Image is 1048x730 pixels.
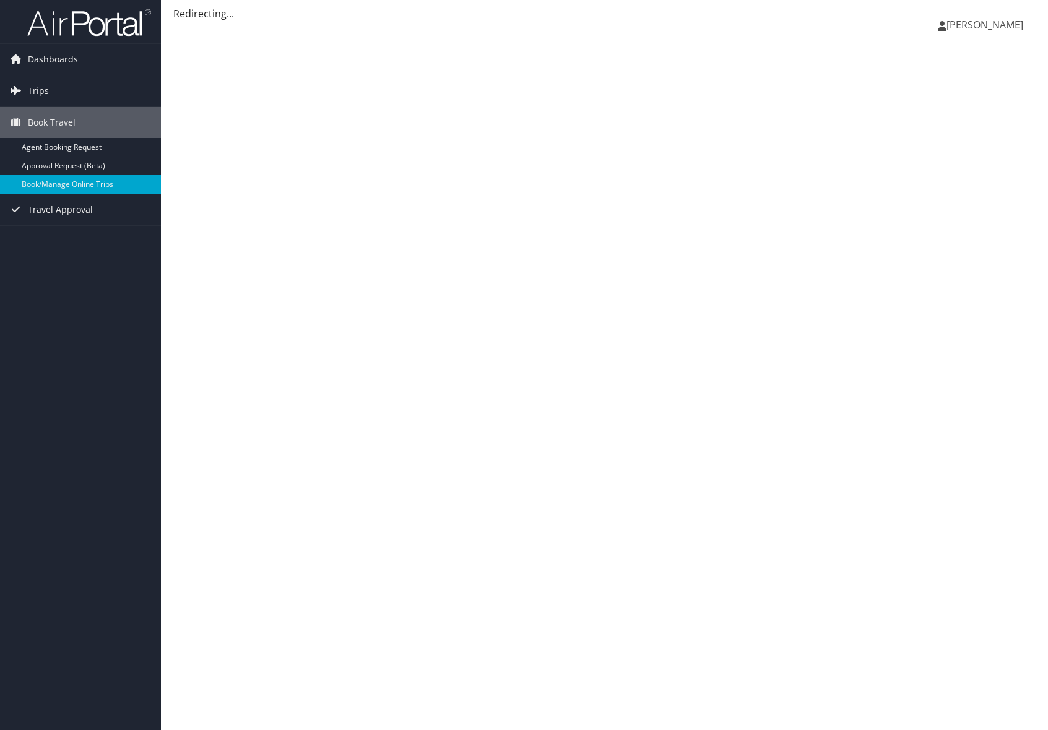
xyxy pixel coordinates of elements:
span: [PERSON_NAME] [946,18,1023,32]
img: airportal-logo.png [27,8,151,37]
div: Redirecting... [173,6,1036,21]
span: Travel Approval [28,194,93,225]
span: Trips [28,75,49,106]
span: Dashboards [28,44,78,75]
a: [PERSON_NAME] [938,6,1036,43]
span: Book Travel [28,107,76,138]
